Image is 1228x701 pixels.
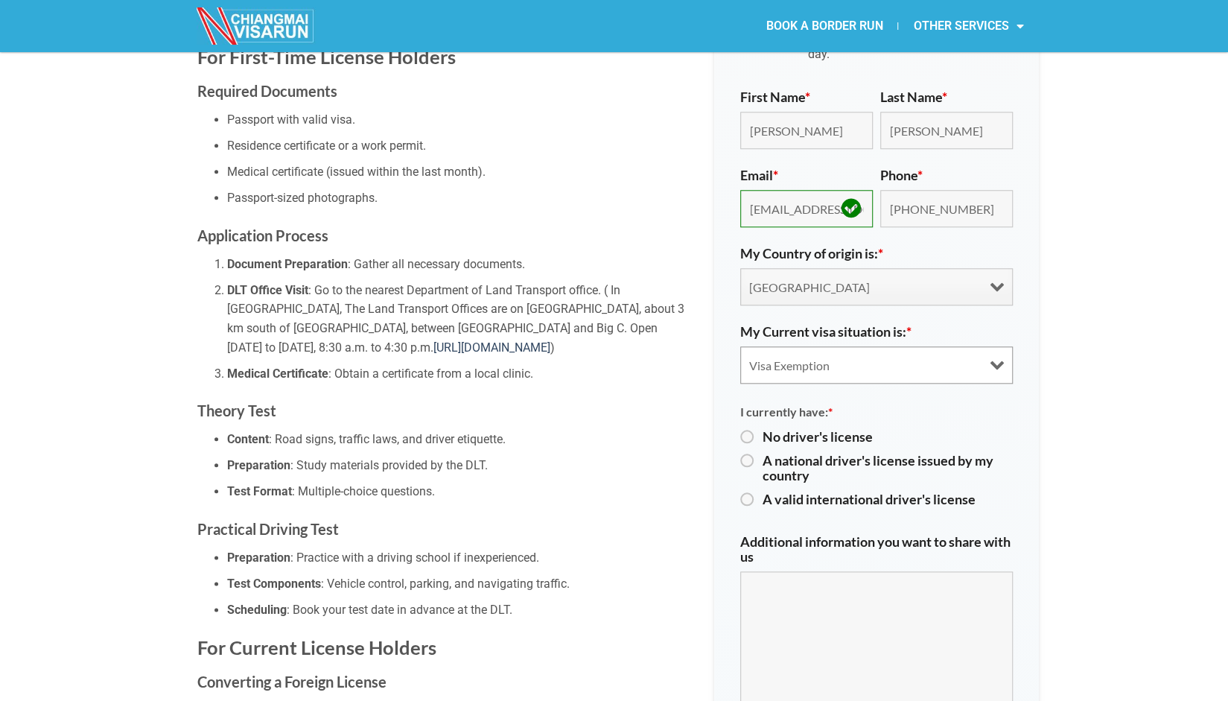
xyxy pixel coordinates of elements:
h3: Practical Driving Test [197,517,692,541]
li: : Study materials provided by the DLT. [227,456,692,475]
li: : Road signs, traffic laws, and driver etiquette. [227,430,692,449]
a: BOOK A BORDER RUN [751,9,897,43]
strong: Document Preparation [227,257,348,271]
h2: For First-Time License Holders [197,45,692,69]
label: My Current visa situation is: [740,324,912,339]
li: : Practice with a driving school if inexperienced. [227,548,692,568]
li: : Multiple-choice questions. [227,482,692,501]
h2: For Current License Holders [197,635,692,660]
strong: Preparation [227,458,290,472]
strong: Medical Certificate [227,367,328,381]
li: Residence certificate or a work permit. [227,136,692,156]
li: Medical certificate (issued within the last month). [227,162,692,182]
li: : Gather all necessary documents. [227,255,692,274]
label: First Name [740,89,810,104]
h3: Theory Test [197,399,692,422]
label: A valid international driver's license [763,492,1013,507]
strong: Test Format [227,484,292,498]
nav: Menu [614,9,1038,43]
li: : Vehicle control, parking, and navigating traffic. [227,574,692,594]
label: Phone [880,168,923,183]
li: Passport with valid visa. [227,110,692,130]
strong: DLT Office Visit [227,283,308,297]
li: : Book your test date in advance at the DLT. [227,600,692,620]
strong: Test Components [227,577,321,591]
label: No driver's license [763,429,1013,444]
a: OTHER SERVICES [898,9,1038,43]
label: A national driver's license issued by my country [763,453,1013,483]
label: Additional information you want to share with us [740,534,1013,564]
label: My Country of origin is: [740,246,883,261]
a: [URL][DOMAIN_NAME] [433,340,550,355]
li: : Go to the nearest Department of Land Transport office. ( In [GEOGRAPHIC_DATA], The Land Transpo... [227,281,692,357]
label: Last Name [880,89,947,104]
h3: Application Process [197,223,692,247]
h3: Required Documents [197,79,692,103]
li: Passport-sized photographs. [227,188,692,208]
strong: Content [227,432,269,446]
strong: Preparation [227,551,290,565]
span: I currently have: [740,405,833,419]
li: : Obtain a certificate from a local clinic. [227,364,692,384]
h3: Converting a Foreign License [197,670,692,694]
strong: Scheduling [227,603,287,617]
label: Email [740,168,778,183]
